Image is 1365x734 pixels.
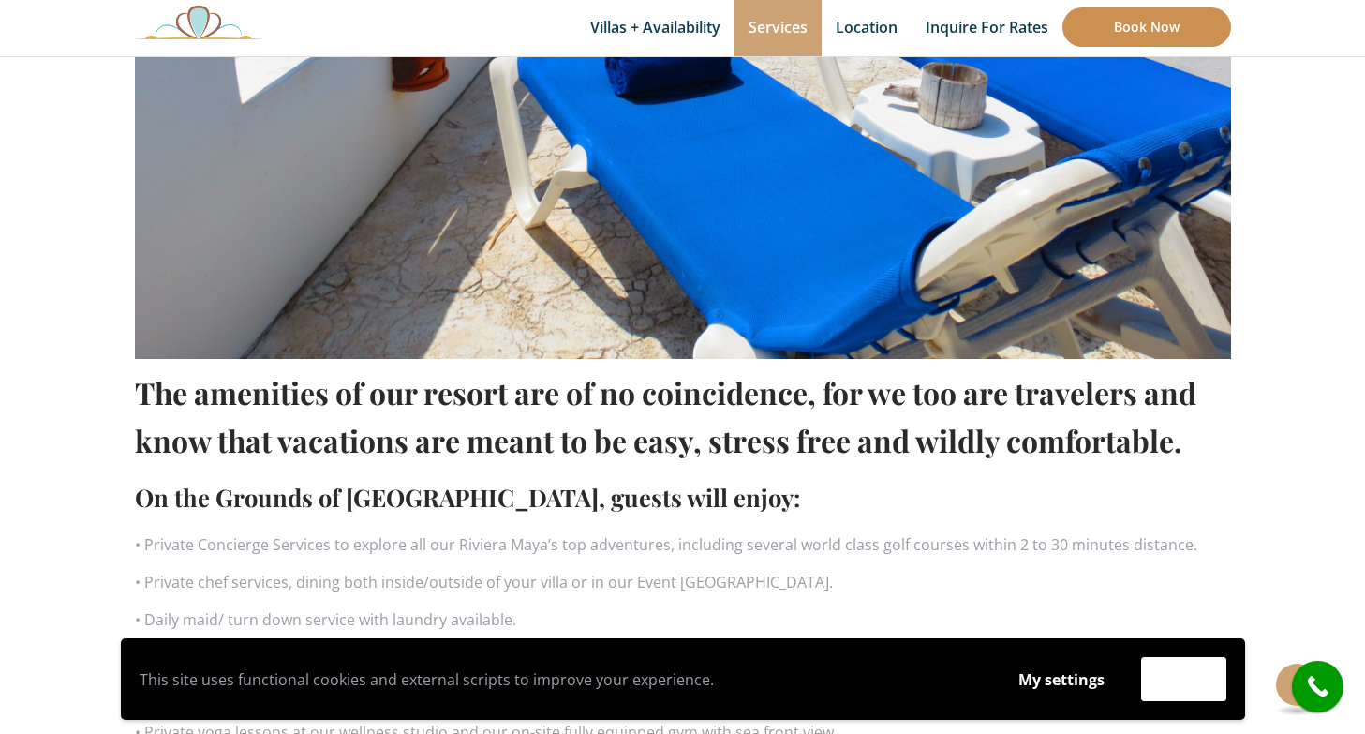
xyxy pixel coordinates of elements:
button: Accept [1141,657,1226,701]
a: Book Now [1062,7,1231,47]
img: Awesome Logo [135,5,262,39]
p: • Private chef services, dining both inside/outside of your villa or in our Event [GEOGRAPHIC_DATA]. [135,568,1231,596]
p: • Daily maid/ turn down service with laundry available. [135,606,1231,634]
h2: On the Grounds of [GEOGRAPHIC_DATA], guests will enjoy: [135,478,1231,517]
i: call [1297,666,1339,708]
p: • Private Concierge Services to explore all our Riviera Maya’s top adventures, including several ... [135,531,1231,559]
button: My settings [1001,658,1122,701]
p: This site uses functional cookies and external scripts to improve your experience. [140,666,982,694]
a: call [1292,661,1343,712]
h1: The amenities of our resort are of no coincidence, for we too are travelers and know that vacatio... [135,368,1231,464]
